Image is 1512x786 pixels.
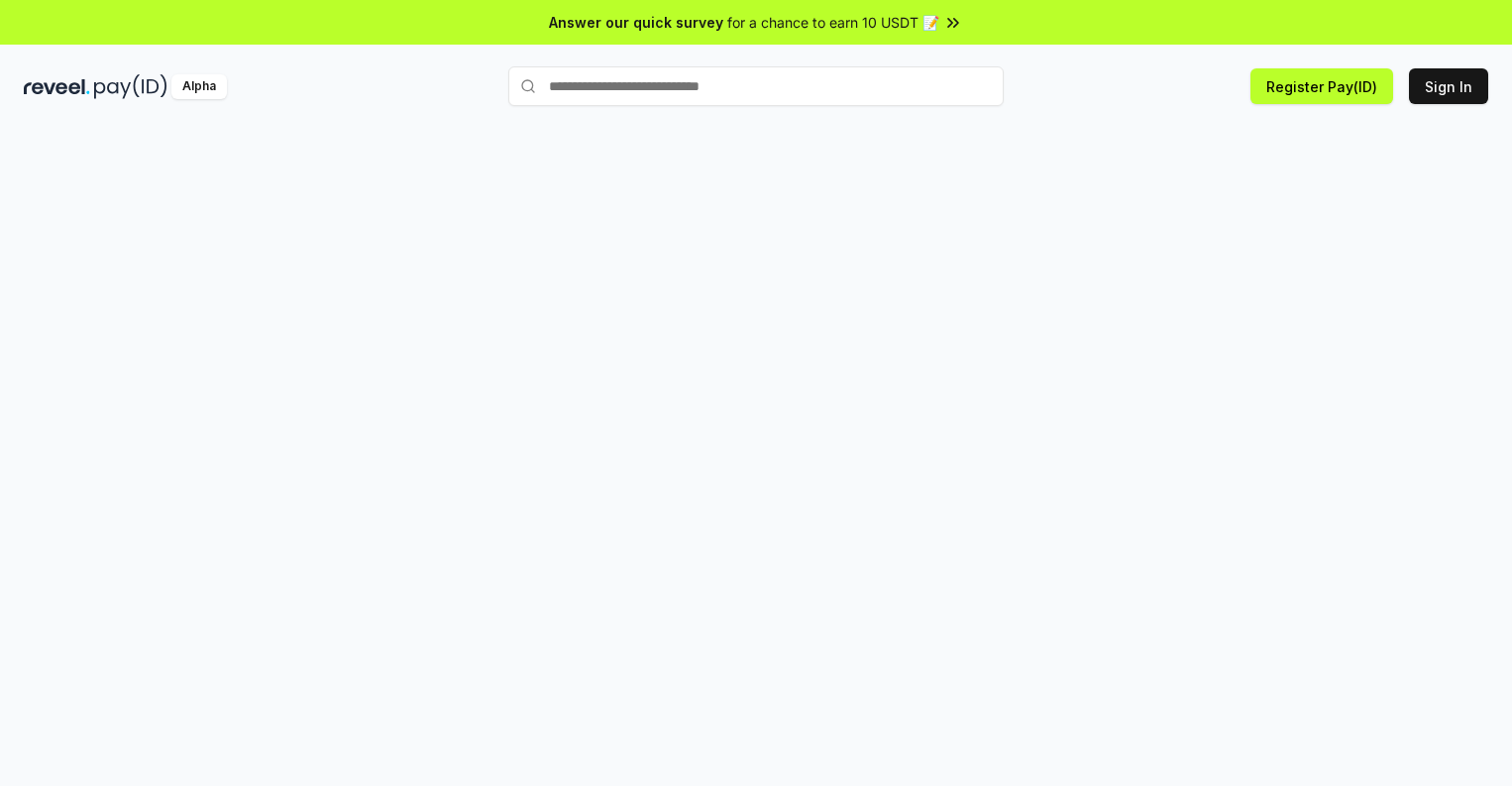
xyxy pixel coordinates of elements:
[24,74,90,99] img: reveel_dark
[171,74,227,99] div: Alpha
[727,12,939,33] span: for a chance to earn 10 USDT 📝
[1409,68,1488,104] button: Sign In
[94,74,167,99] img: pay_id
[1250,68,1393,104] button: Register Pay(ID)
[549,12,723,33] span: Answer our quick survey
